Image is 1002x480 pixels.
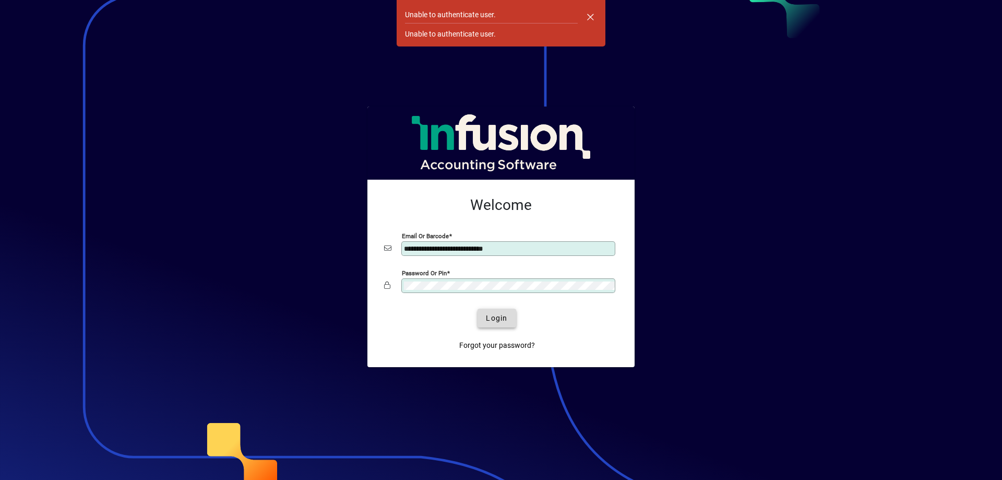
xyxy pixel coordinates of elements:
[478,309,516,327] button: Login
[402,232,449,240] mat-label: Email or Barcode
[455,336,539,355] a: Forgot your password?
[578,4,603,29] button: Dismiss
[384,196,618,214] h2: Welcome
[402,270,447,277] mat-label: Password or Pin
[405,29,496,40] div: Unable to authenticate user.
[486,313,507,324] span: Login
[405,9,496,20] div: Unable to authenticate user.
[459,340,535,351] span: Forgot your password?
